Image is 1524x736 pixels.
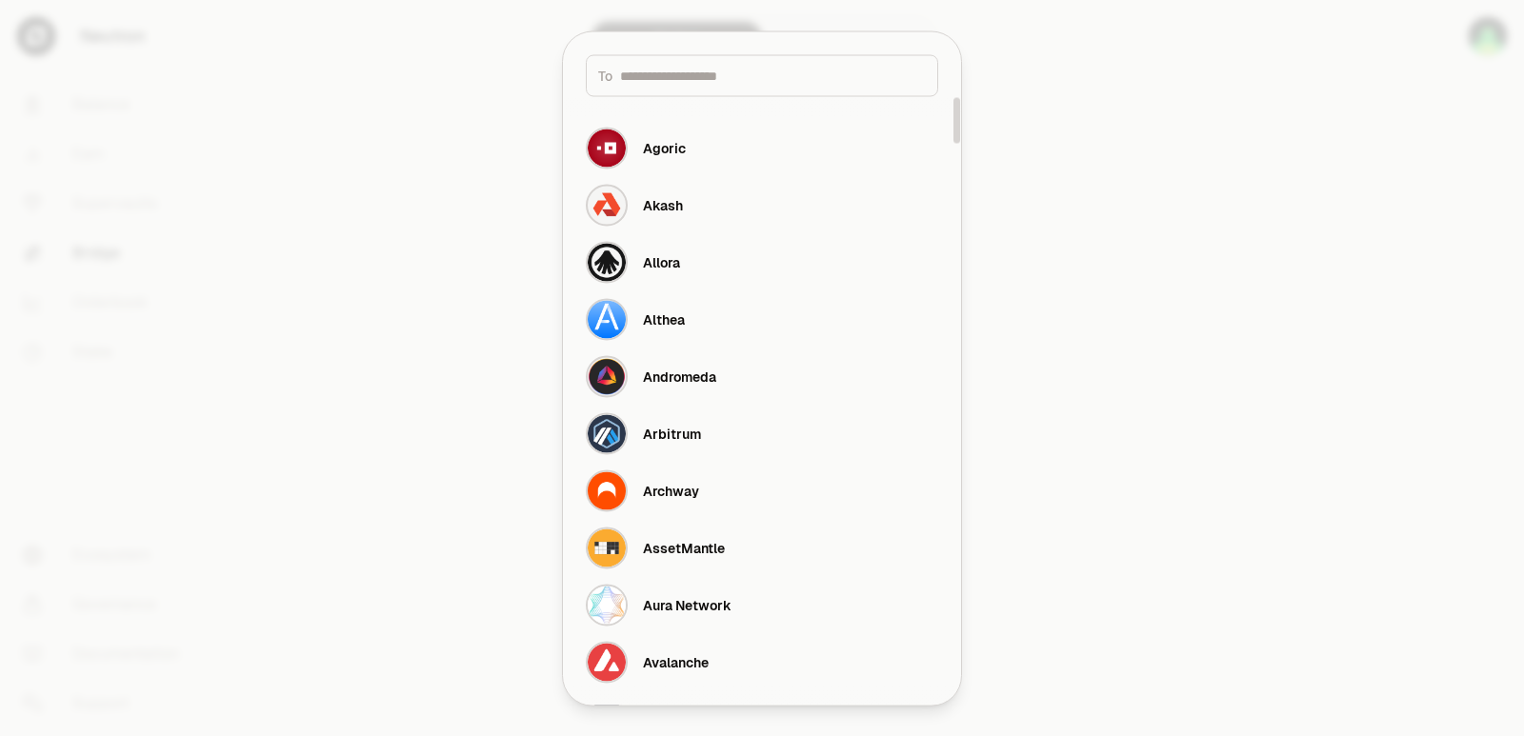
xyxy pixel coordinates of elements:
[643,367,716,386] div: Andromeda
[643,138,686,157] div: Agoric
[643,252,680,271] div: Allora
[588,528,626,567] img: AssetMantle Logo
[643,309,685,328] div: Althea
[643,481,699,500] div: Archway
[574,405,950,462] button: Arbitrum LogoArbitrum
[574,348,950,405] button: Andromeda LogoAndromeda
[574,576,950,633] button: Aura Network LogoAura Network
[574,462,950,519] button: Archway LogoArchway
[574,633,950,690] button: Avalanche LogoAvalanche
[588,586,626,624] img: Aura Network Logo
[588,643,626,681] img: Avalanche Logo
[574,176,950,233] button: Akash LogoAkash
[643,595,732,614] div: Aura Network
[588,243,626,281] img: Allora Logo
[574,519,950,576] button: AssetMantle LogoAssetMantle
[643,195,683,214] div: Akash
[643,652,709,671] div: Avalanche
[574,119,950,176] button: Agoric LogoAgoric
[574,290,950,348] button: Althea LogoAlthea
[643,538,725,557] div: AssetMantle
[598,66,612,85] span: To
[588,414,626,452] img: Arbitrum Logo
[588,357,626,395] img: Andromeda Logo
[643,424,701,443] div: Arbitrum
[588,300,626,338] img: Althea Logo
[574,233,950,290] button: Allora LogoAllora
[588,471,626,509] img: Archway Logo
[588,186,626,224] img: Akash Logo
[588,129,626,167] img: Agoric Logo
